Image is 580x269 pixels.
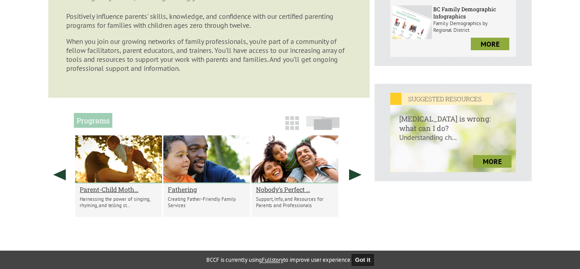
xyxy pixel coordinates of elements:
h6: [MEDICAL_DATA] is wrong: what can I do? [390,105,516,133]
li: Fathering [163,135,250,217]
p: Creating Father-Friendly Family Services [168,196,246,208]
a: Parent-Child Moth... [80,185,158,194]
a: Fullstory [262,256,283,264]
p: Understanding ch... [390,133,516,151]
p: When you join our growing networks of family professionals, you're part of a community of fellow ... [66,37,352,73]
p: Support, Info, and Resources for Parents and Professionals [256,196,334,208]
p: Harnessing the power of singing, rhyming, and telling st... [80,196,158,208]
img: slide-icon.png [306,116,340,130]
a: Slide View [303,120,342,134]
h6: BC Family Demographic Infographics [433,5,514,20]
button: Got it [352,254,374,265]
a: more [473,155,512,168]
a: Grid View [282,120,302,134]
p: Positively influence parents' skills, knowledge, and confidence with our certified parenting prog... [66,12,352,30]
em: SUGGESTED RESOURCES [390,93,493,105]
a: more [471,38,509,50]
img: grid-icon.png [285,116,299,130]
a: Fathering [168,185,246,194]
li: Nobody's Perfect Parenting [252,135,338,217]
li: Parent-Child Mother Goose [75,135,162,217]
h2: Programs [74,113,112,128]
p: Family Demographics by Regional District [433,20,514,33]
a: Nobody's Perfect ... [256,185,334,194]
